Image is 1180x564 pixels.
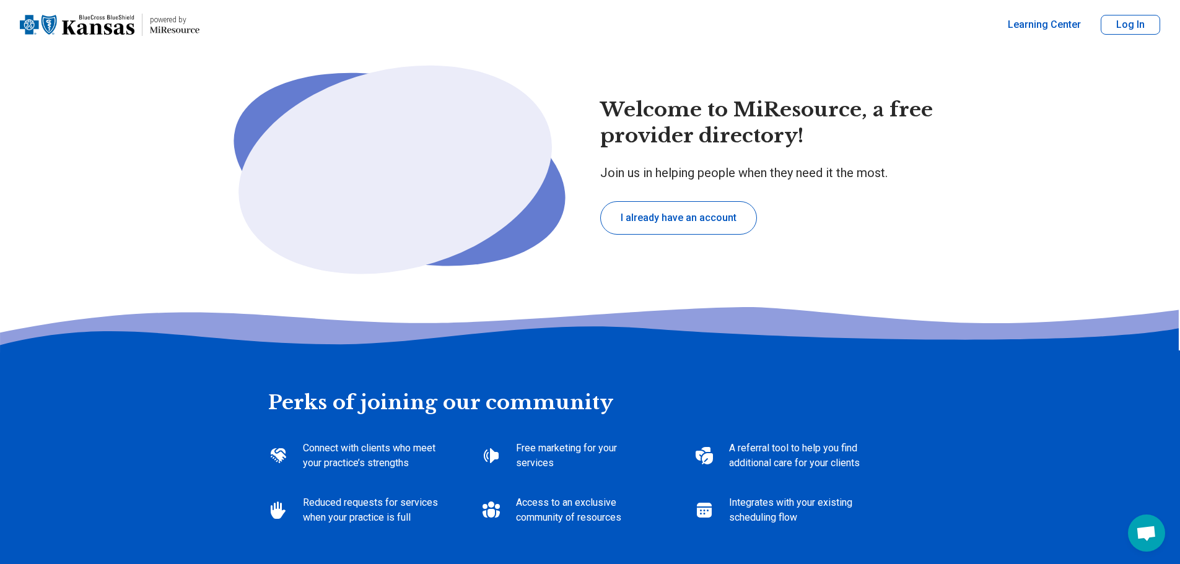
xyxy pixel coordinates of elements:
[600,201,757,235] button: I already have an account
[150,15,199,25] p: powered by
[729,495,868,525] p: Integrates with your existing scheduling flow
[729,441,868,471] p: A referral tool to help you find additional care for your clients
[1128,514,1165,552] div: Open chat
[516,495,655,525] p: Access to an exclusive community of resources
[1101,15,1160,35] button: Log In
[268,350,912,416] h2: Perks of joining our community
[516,441,655,471] p: Free marketing for your services
[20,5,199,45] a: Home page
[303,441,442,471] p: Connect with clients who meet your practice’s strengths
[600,97,967,149] h1: Welcome to MiResource, a free provider directory!
[600,164,967,181] p: Join us in helping people when they need it the most.
[303,495,442,525] p: Reduced requests for services when your practice is full
[1008,17,1081,32] a: Learning Center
